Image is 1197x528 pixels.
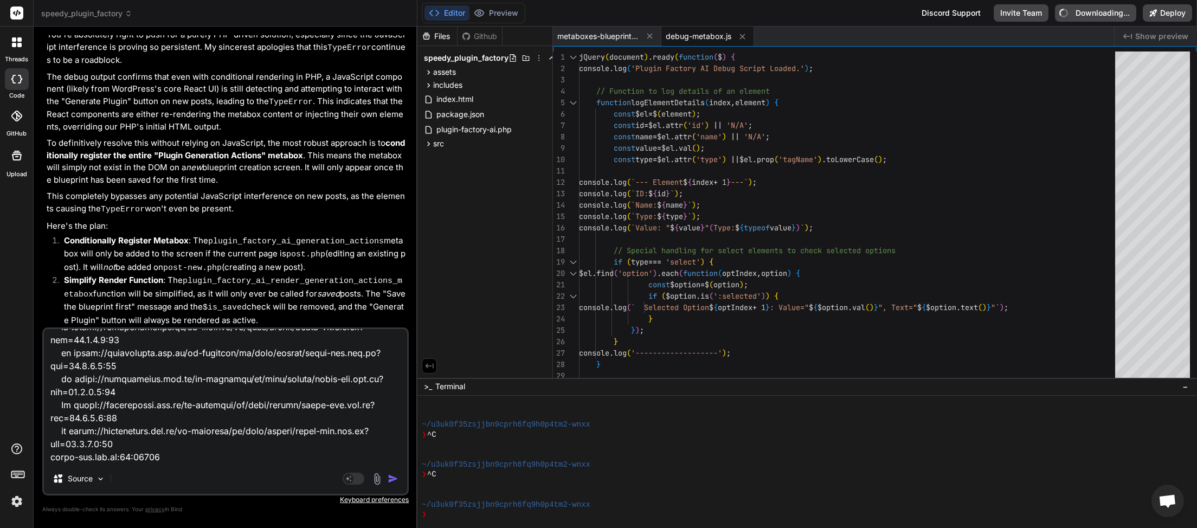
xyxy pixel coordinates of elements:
[553,245,565,256] div: 18
[679,189,683,198] span: ;
[614,177,627,187] span: log
[286,250,325,259] code: post.php
[692,143,696,153] span: (
[657,200,661,210] span: $
[661,200,666,210] span: {
[818,154,822,164] span: )
[553,222,565,234] div: 16
[718,268,722,278] span: (
[553,63,565,74] div: 2
[670,280,700,289] span: $option
[469,5,523,21] button: Preview
[1180,378,1190,395] button: −
[1143,4,1192,22] button: Deploy
[713,291,761,301] span: ':selected'
[579,302,609,312] span: console
[635,109,648,119] span: $el
[614,302,627,312] span: log
[371,473,383,485] img: attachment
[761,291,765,301] span: )
[915,4,987,22] div: Discord Support
[553,211,565,222] div: 15
[696,154,722,164] span: 'type'
[713,223,735,233] span: Type:
[614,189,627,198] span: log
[731,52,735,62] span: {
[739,280,744,289] span: )
[553,199,565,211] div: 14
[627,189,631,198] span: (
[627,177,631,187] span: (
[705,98,709,107] span: (
[666,120,683,130] span: attr
[770,223,791,233] span: value
[822,154,826,164] span: .
[635,120,644,130] span: id
[64,235,189,246] strong: Conditionally Register Metabox
[614,154,635,164] span: const
[648,291,657,301] span: if
[765,302,770,312] span: }
[813,302,818,312] span: {
[605,52,609,62] span: (
[8,492,26,511] img: settings
[666,31,731,42] span: debug-metabox.js
[661,120,666,130] span: .
[648,120,661,130] span: $el
[765,132,770,141] span: ;
[709,291,713,301] span: (
[687,211,692,221] span: `
[752,154,757,164] span: .
[692,177,713,187] span: index
[596,98,631,107] span: function
[653,189,657,198] span: {
[269,98,313,107] code: TypeError
[705,280,709,289] span: $
[765,98,770,107] span: )
[553,188,565,199] div: 13
[648,257,661,267] span: ===
[614,132,635,141] span: const
[700,143,705,153] span: ;
[994,4,1048,22] button: Invite Team
[818,302,848,312] span: $option
[618,268,653,278] span: 'option'
[683,268,718,278] span: function
[661,268,679,278] span: each
[614,120,635,130] span: const
[731,132,739,141] span: ||
[7,129,27,138] label: GitHub
[614,223,627,233] span: log
[674,143,679,153] span: .
[735,98,765,107] span: element
[666,257,700,267] span: 'select'
[627,302,631,312] span: (
[774,154,778,164] span: (
[566,268,580,279] div: Click to collapse the range.
[852,302,865,312] span: val
[674,154,692,164] span: attr
[726,177,731,187] span: }
[744,223,770,233] span: typeof
[670,223,674,233] span: $
[635,143,657,153] span: value
[614,268,618,278] span: (
[731,98,735,107] span: ,
[657,268,661,278] span: .
[692,132,696,141] span: (
[653,154,657,164] span: =
[696,109,700,119] span: ;
[661,211,666,221] span: {
[670,132,674,141] span: .
[627,63,631,73] span: (
[614,109,635,119] span: const
[718,52,722,62] span: $
[458,31,502,42] div: Github
[722,154,726,164] span: )
[609,63,614,73] span: .
[566,256,580,268] div: Click to collapse the range.
[609,302,614,312] span: .
[553,165,565,177] div: 11
[700,257,705,267] span: )
[722,52,726,62] span: )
